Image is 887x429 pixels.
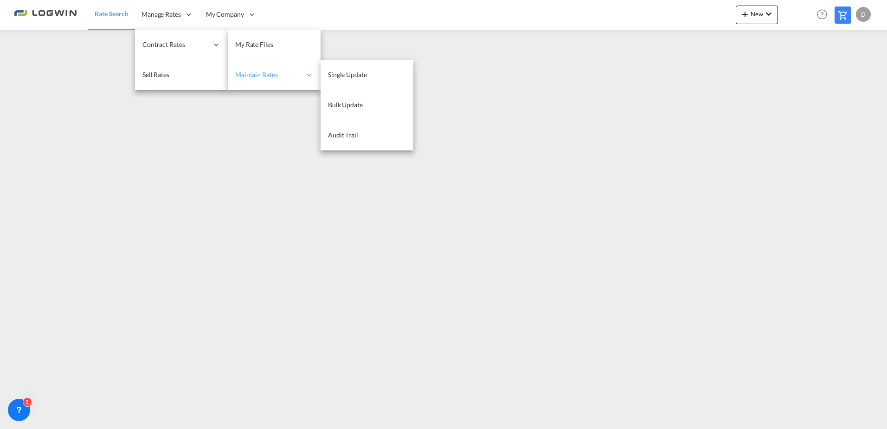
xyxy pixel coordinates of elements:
[142,40,208,49] span: Contract Rates
[328,101,363,109] span: Bulk Update
[739,10,774,18] span: New
[95,10,129,18] span: Rate Search
[328,131,358,139] span: Audit Trail
[328,71,367,78] span: Single Update
[142,71,169,78] span: Sell Rates
[235,70,301,79] span: Maintain Rates
[856,7,871,22] div: D
[235,40,273,48] span: My Rate Files
[763,8,774,19] md-icon: icon-chevron-down
[141,10,181,19] span: Manage Rates
[814,6,835,23] div: Help
[228,60,321,90] div: Maintain Rates
[135,60,228,90] a: Sell Rates
[206,10,244,19] span: My Company
[321,90,413,120] a: Bulk Update
[739,8,751,19] md-icon: icon-plus 400-fg
[321,60,413,90] a: Single Update
[814,6,830,22] span: Help
[228,30,321,60] a: My Rate Files
[14,4,77,25] img: 2761ae10d95411efa20a1f5e0282d2d7.png
[736,6,778,24] button: icon-plus 400-fgNewicon-chevron-down
[135,30,228,60] div: Contract Rates
[321,120,413,150] a: Audit Trail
